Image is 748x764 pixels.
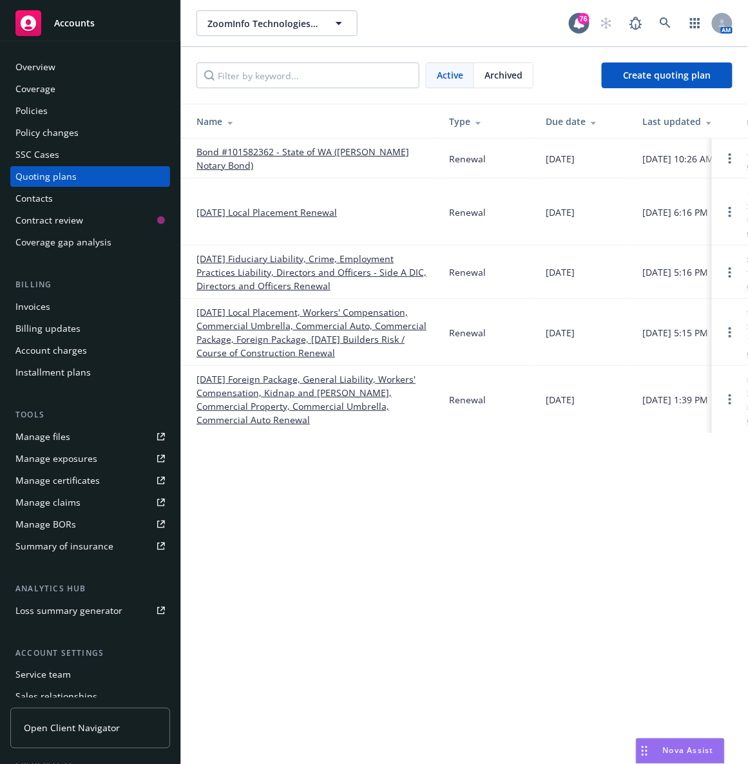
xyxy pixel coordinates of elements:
[449,205,486,219] div: Renewal
[546,115,622,128] div: Due date
[449,152,486,166] div: Renewal
[10,232,170,253] a: Coverage gap analysis
[15,144,59,165] div: SSC Cases
[623,10,649,36] a: Report a Bug
[642,152,714,166] div: [DATE] 10:26 AM
[15,362,91,383] div: Installment plans
[437,68,463,82] span: Active
[578,13,590,24] div: 76
[197,372,428,426] a: [DATE] Foreign Package, General Liability, Workers' Compensation, Kidnap and [PERSON_NAME], Comme...
[642,326,708,339] div: [DATE] 5:15 PM
[10,647,170,660] div: Account settings
[637,739,653,763] div: Drag to move
[10,582,170,595] div: Analytics hub
[10,536,170,557] a: Summary of insurance
[15,122,79,143] div: Policy changes
[15,687,97,707] div: Sales relationships
[54,18,95,28] span: Accounts
[197,252,428,292] a: [DATE] Fiduciary Liability, Crime, Employment Practices Liability, Directors and Officers - Side ...
[722,265,738,280] a: Open options
[15,536,113,557] div: Summary of insurance
[546,326,575,339] div: [DATE]
[10,57,170,77] a: Overview
[653,10,678,36] a: Search
[24,721,120,735] span: Open Client Navigator
[642,205,708,219] div: [DATE] 6:16 PM
[15,232,111,253] div: Coverage gap analysis
[642,115,718,128] div: Last updated
[197,115,428,128] div: Name
[15,514,76,535] div: Manage BORs
[15,426,70,447] div: Manage files
[197,10,358,36] button: ZoomInfo Technologies, Inc.
[449,393,486,406] div: Renewal
[10,188,170,209] a: Contacts
[10,79,170,99] a: Coverage
[10,492,170,513] a: Manage claims
[10,665,170,685] a: Service team
[10,408,170,421] div: Tools
[15,340,87,361] div: Account charges
[642,393,708,406] div: [DATE] 1:39 PM
[682,10,708,36] a: Switch app
[722,204,738,220] a: Open options
[449,326,486,339] div: Renewal
[546,205,575,219] div: [DATE]
[10,166,170,187] a: Quoting plans
[722,325,738,340] a: Open options
[546,393,575,406] div: [DATE]
[15,318,81,339] div: Billing updates
[636,738,725,764] button: Nova Assist
[197,62,419,88] input: Filter by keyword...
[546,265,575,279] div: [DATE]
[15,79,55,99] div: Coverage
[10,318,170,339] a: Billing updates
[15,166,77,187] div: Quoting plans
[15,57,55,77] div: Overview
[593,10,619,36] a: Start snowing
[15,188,53,209] div: Contacts
[10,296,170,317] a: Invoices
[449,265,486,279] div: Renewal
[197,205,337,219] a: [DATE] Local Placement Renewal
[642,265,708,279] div: [DATE] 5:16 PM
[10,362,170,383] a: Installment plans
[10,687,170,707] a: Sales relationships
[197,305,428,359] a: [DATE] Local Placement, Workers' Compensation, Commercial Umbrella, Commercial Auto, Commercial P...
[10,514,170,535] a: Manage BORs
[10,210,170,231] a: Contract review
[10,144,170,165] a: SSC Cases
[197,145,428,172] a: Bond #101582362 - State of WA ([PERSON_NAME] Notary Bond)
[10,5,170,41] a: Accounts
[10,448,170,469] a: Manage exposures
[663,745,714,756] span: Nova Assist
[15,600,122,621] div: Loss summary generator
[722,151,738,166] a: Open options
[602,62,733,88] a: Create quoting plan
[10,600,170,621] a: Loss summary generator
[10,278,170,291] div: Billing
[15,296,50,317] div: Invoices
[15,100,48,121] div: Policies
[10,470,170,491] a: Manage certificates
[15,470,100,491] div: Manage certificates
[207,17,319,30] span: ZoomInfo Technologies, Inc.
[623,69,711,81] span: Create quoting plan
[449,115,525,128] div: Type
[10,100,170,121] a: Policies
[15,665,71,685] div: Service team
[15,448,97,469] div: Manage exposures
[15,210,83,231] div: Contract review
[15,492,81,513] div: Manage claims
[722,392,738,407] a: Open options
[484,68,523,82] span: Archived
[10,122,170,143] a: Policy changes
[10,426,170,447] a: Manage files
[546,152,575,166] div: [DATE]
[10,340,170,361] a: Account charges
